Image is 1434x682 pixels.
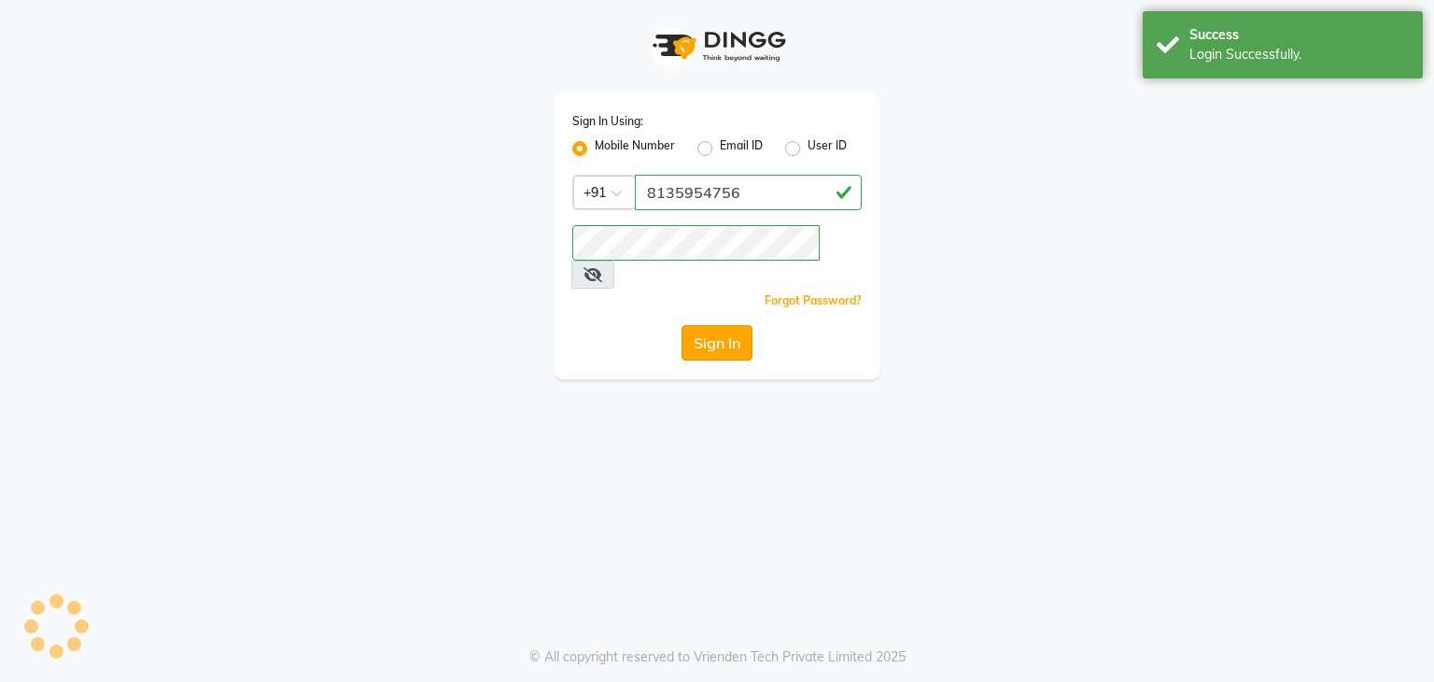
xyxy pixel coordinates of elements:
[1189,25,1409,45] div: Success
[808,137,847,160] label: User ID
[720,137,763,160] label: Email ID
[595,137,675,160] label: Mobile Number
[642,19,792,74] img: logo1.svg
[765,293,862,307] a: Forgot Password?
[682,325,752,361] button: Sign In
[572,225,820,261] input: Username
[1189,45,1409,64] div: Login Successfully.
[635,175,862,210] input: Username
[572,113,643,130] label: Sign In Using:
